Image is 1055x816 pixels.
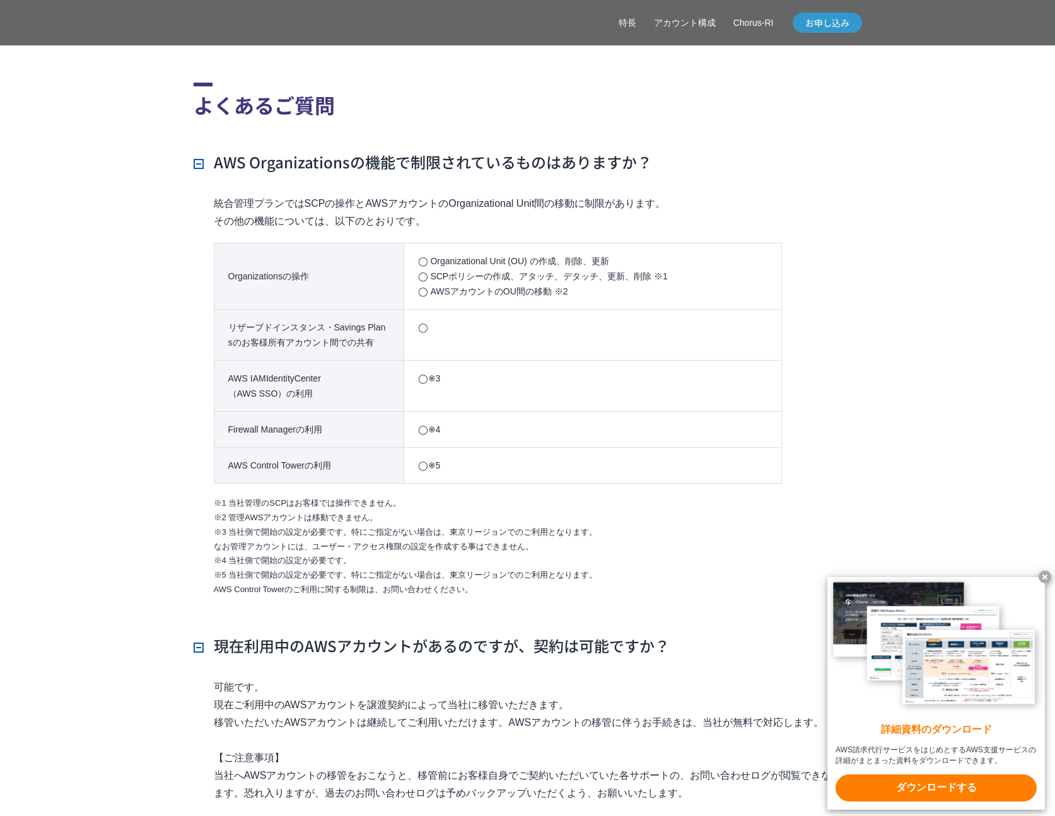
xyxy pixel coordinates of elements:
td: ◯※3 [404,361,781,412]
th: AWS Control Towerの利用 [214,448,404,484]
td: ◯※4 [404,412,781,448]
td: ◯ Organizational Unit (OU) の作成、削除、更新 ◯ SCPポリシーの作成、アタッチ、デタッチ、更新、削除 ※1 ◯ AWSアカウントのOU間の移動 ※2 [404,243,781,310]
li: ※5 当社側で開始の設定が必要です。特にご指定がない場合は、東京リージョンでのご利用となります。 AWS Control Towerのご利用に関する制限は、お問い合わせください。 [214,568,862,597]
a: アカウント構成 [654,16,716,30]
td: ◯ [404,310,781,361]
h3: AWS Organizationsの機能で制限されているものはありますか？ [194,151,652,173]
li: ※2 管理AWSアカウントは移動できません。 [214,511,862,525]
span: お申し込み [793,16,862,30]
x-t: 詳細資料のダウンロード [836,723,1037,737]
p: 可能です。 現在ご利用中のAWSアカウントを譲渡契約によって当社に移管いただきます。 移管いただいたAWSアカウントは継続してご利用いただけます。AWSアカウントの移管に伴うお手続きは、当社が無... [214,679,862,802]
th: AWS IAMIdentityCenter （AWS SSO）の利用 [214,361,404,412]
th: Firewall Managerの利用 [214,412,404,448]
li: ※1 当社管理のSCPはお客様では操作できません。 [214,496,862,511]
a: お申し込み [793,13,862,33]
p: 統合管理プランではSCPの操作とAWSアカウントのOrganizational Unit間の移動に制限があります。 その他の機能については、以下のとおりです。 [214,195,862,230]
x-t: ダウンロードする [836,774,1037,801]
h3: 現在利用中のAWSアカウントがあるのですが、契約は可能ですか？ [194,635,670,656]
th: Organizationsの操作 [214,243,404,310]
a: Chorus-RI [733,16,774,30]
th: リザーブドインスタンス・Savings Plansのお客様所有アカウント間での共有 [214,310,404,361]
x-t: AWS請求代行サービスをはじめとするAWS支援サービスの詳細がまとまった資料をダウンロードできます。 [836,745,1037,766]
li: ※4 当社側で開始の設定が必要です。 [214,554,862,568]
li: ※3 当社側で開始の設定が必要です。特にご指定がない場合は、東京リージョンでのご利用となります。 なお管理アカウントには、ユーザー・アクセス権限の設定を作成する事はできません。 [214,525,862,554]
td: ◯※5 [404,448,781,484]
a: 特長 [619,16,636,30]
h2: よくあるご質問 [194,83,862,120]
a: 詳細資料のダウンロード AWS請求代行サービスをはじめとするAWS支援サービスの詳細がまとまった資料をダウンロードできます。 ダウンロードする [827,577,1045,810]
